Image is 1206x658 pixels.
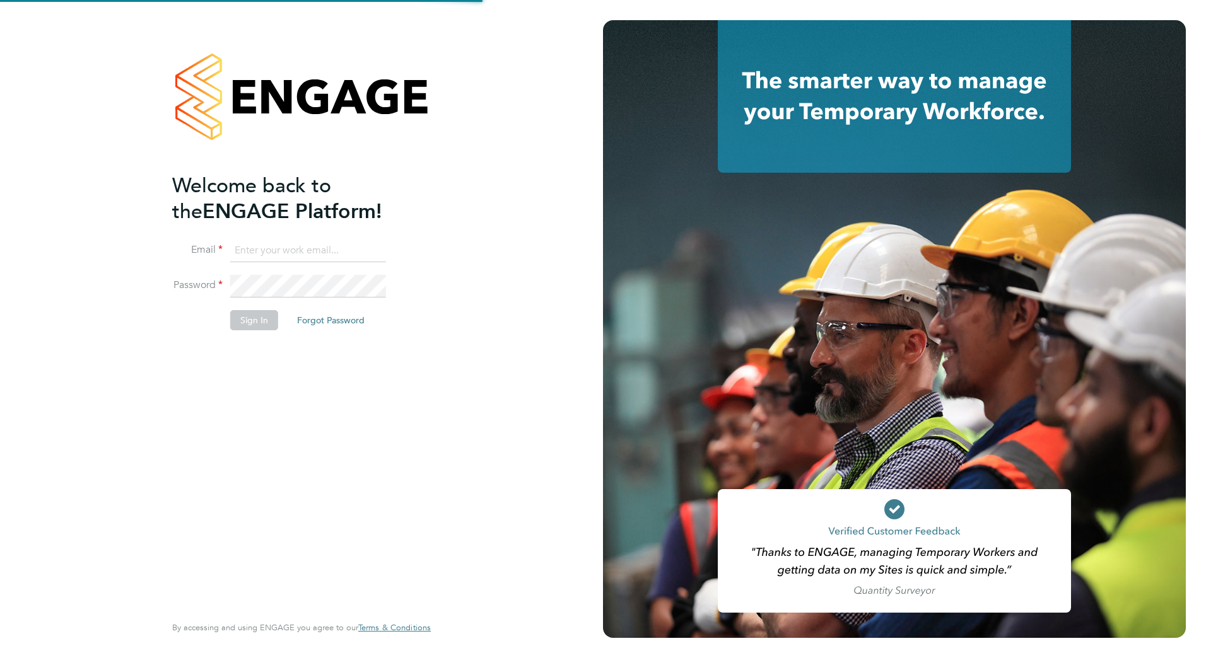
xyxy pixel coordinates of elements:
input: Enter your work email... [230,240,386,262]
span: Terms & Conditions [358,622,431,633]
span: By accessing and using ENGAGE you agree to our [172,622,431,633]
h2: ENGAGE Platform! [172,173,418,224]
button: Forgot Password [287,310,375,330]
label: Password [172,279,223,292]
button: Sign In [230,310,278,330]
label: Email [172,243,223,257]
span: Welcome back to the [172,173,331,224]
a: Terms & Conditions [358,623,431,633]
